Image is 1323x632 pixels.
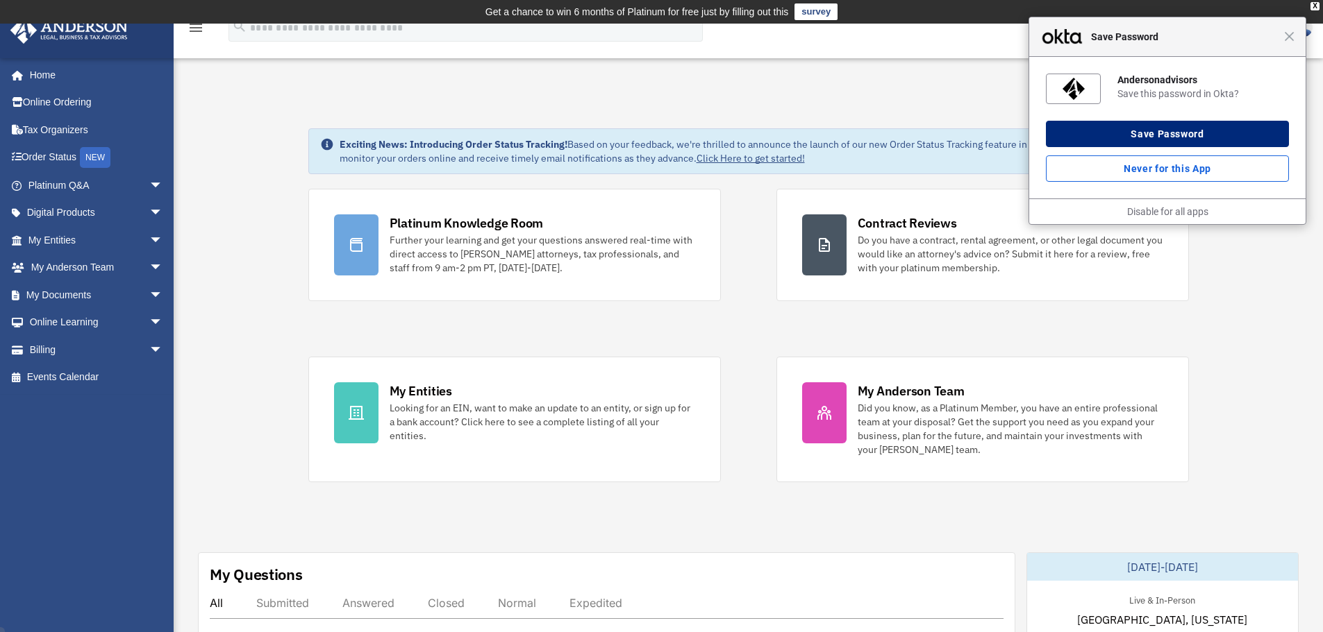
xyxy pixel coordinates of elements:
[188,19,204,36] i: menu
[1027,553,1298,581] div: [DATE]-[DATE]
[342,596,394,610] div: Answered
[10,281,184,309] a: My Documentsarrow_drop_down
[232,19,247,34] i: search
[188,24,204,36] a: menu
[10,199,184,227] a: Digital Productsarrow_drop_down
[10,364,184,391] a: Events Calendar
[1284,31,1295,42] span: Close
[210,596,223,610] div: All
[1063,78,1085,100] img: nr4NPwAAAAZJREFUAwAwEkJbZx1BKgAAAABJRU5ErkJggg==
[10,89,184,117] a: Online Ordering
[10,61,177,89] a: Home
[390,382,452,400] div: My Entities
[80,147,110,168] div: NEW
[340,138,567,151] strong: Exciting News: Introducing Order Status Tracking!
[569,596,622,610] div: Expedited
[256,596,309,610] div: Submitted
[1117,74,1289,86] div: Andersonadvisors
[10,309,184,336] a: Online Learningarrow_drop_down
[1117,87,1289,100] div: Save this password in Okta?
[10,144,184,172] a: Order StatusNEW
[1084,28,1284,45] span: Save Password
[340,137,1177,165] div: Based on your feedback, we're thrilled to announce the launch of our new Order Status Tracking fe...
[858,382,965,400] div: My Anderson Team
[697,152,805,164] a: Click Here to get started!
[390,401,695,443] div: Looking for an EIN, want to make an update to an entity, or sign up for a bank account? Click her...
[1118,592,1206,606] div: Live & In-Person
[10,171,184,199] a: Platinum Q&Aarrow_drop_down
[6,17,132,44] img: Anderson Advisors Platinum Portal
[1046,155,1289,182] button: Never for this App
[858,401,1163,456] div: Did you know, as a Platinum Member, you have an entire professional team at your disposal? Get th...
[485,3,789,20] div: Get a chance to win 6 months of Platinum for free just by filling out this
[210,564,303,585] div: My Questions
[1127,206,1208,217] a: Disable for all apps
[776,357,1189,482] a: My Anderson Team Did you know, as a Platinum Member, you have an entire professional team at your...
[1077,611,1247,628] span: [GEOGRAPHIC_DATA], [US_STATE]
[149,171,177,200] span: arrow_drop_down
[10,254,184,282] a: My Anderson Teamarrow_drop_down
[10,226,184,254] a: My Entitiesarrow_drop_down
[149,281,177,309] span: arrow_drop_down
[149,336,177,364] span: arrow_drop_down
[390,233,695,275] div: Further your learning and get your questions answered real-time with direct access to [PERSON_NAM...
[149,226,177,255] span: arrow_drop_down
[794,3,838,20] a: survey
[1046,121,1289,147] button: Save Password
[149,309,177,337] span: arrow_drop_down
[428,596,465,610] div: Closed
[149,254,177,282] span: arrow_drop_down
[776,189,1189,301] a: Contract Reviews Do you have a contract, rental agreement, or other legal document you would like...
[498,596,536,610] div: Normal
[149,199,177,228] span: arrow_drop_down
[308,357,721,482] a: My Entities Looking for an EIN, want to make an update to an entity, or sign up for a bank accoun...
[10,336,184,364] a: Billingarrow_drop_down
[1310,2,1320,10] div: close
[390,214,544,232] div: Platinum Knowledge Room
[858,214,957,232] div: Contract Reviews
[858,233,1163,275] div: Do you have a contract, rental agreement, or other legal document you would like an attorney's ad...
[308,189,721,301] a: Platinum Knowledge Room Further your learning and get your questions answered real-time with dire...
[10,116,184,144] a: Tax Organizers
